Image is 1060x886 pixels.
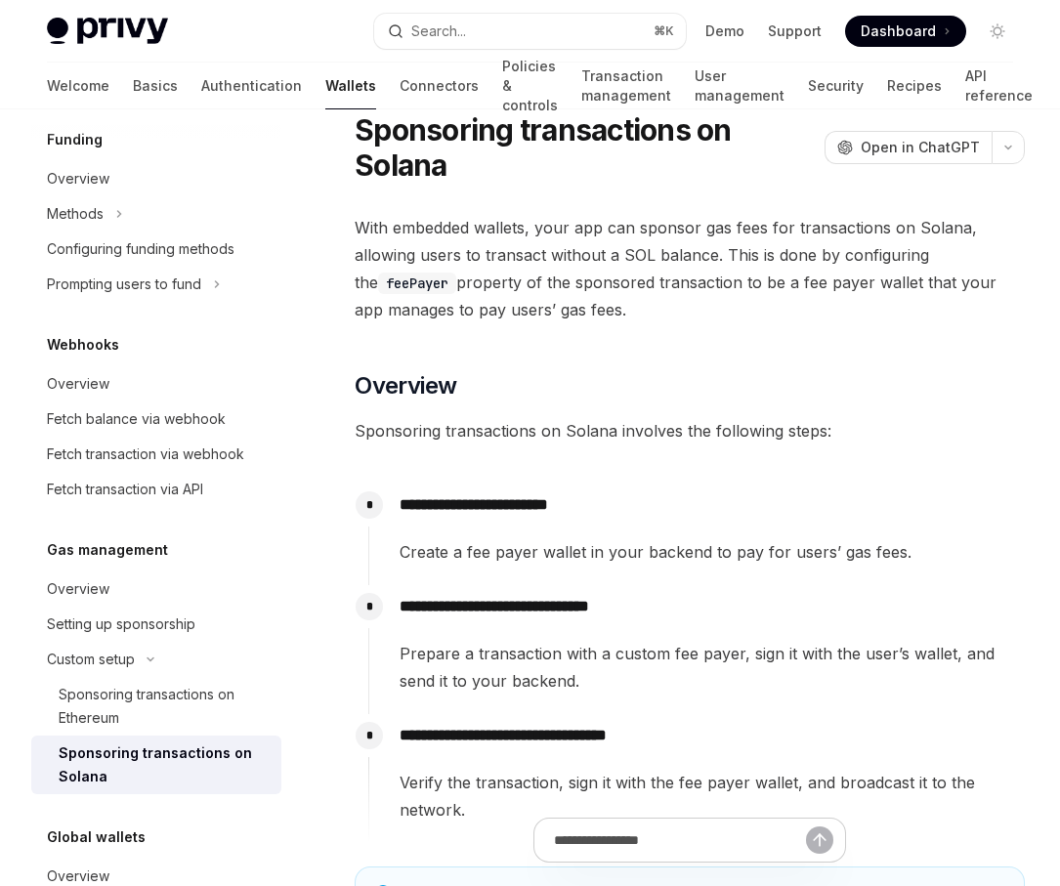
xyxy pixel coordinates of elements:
[355,417,1025,444] span: Sponsoring transactions on Solana involves the following steps:
[31,401,281,437] a: Fetch balance via webhook
[808,63,864,109] a: Security
[411,20,466,43] div: Search...
[965,63,1033,109] a: API reference
[47,612,195,636] div: Setting up sponsorship
[31,472,281,507] a: Fetch transaction via API
[31,736,281,794] a: Sponsoring transactions on Solana
[400,538,1024,566] span: Create a fee payer wallet in your backend to pay for users’ gas fees.
[31,437,281,472] a: Fetch transaction via webhook
[355,112,817,183] h1: Sponsoring transactions on Solana
[47,538,168,562] h5: Gas management
[47,443,244,466] div: Fetch transaction via webhook
[59,683,270,730] div: Sponsoring transactions on Ethereum
[355,214,1025,323] span: With embedded wallets, your app can sponsor gas fees for transactions on Solana, allowing users t...
[47,63,109,109] a: Welcome
[201,63,302,109] a: Authentication
[502,63,558,109] a: Policies & controls
[47,825,146,849] h5: Global wallets
[31,571,281,607] a: Overview
[47,372,109,396] div: Overview
[47,18,168,45] img: light logo
[47,577,109,601] div: Overview
[654,23,674,39] span: ⌘ K
[400,63,479,109] a: Connectors
[47,273,201,296] div: Prompting users to fund
[400,769,1024,823] span: Verify the transaction, sign it with the fee payer wallet, and broadcast it to the network.
[982,16,1013,47] button: Toggle dark mode
[47,167,109,190] div: Overview
[31,161,281,196] a: Overview
[861,138,980,157] span: Open in ChatGPT
[133,63,178,109] a: Basics
[47,648,135,671] div: Custom setup
[31,607,281,642] a: Setting up sponsorship
[59,741,270,788] div: Sponsoring transactions on Solana
[325,63,376,109] a: Wallets
[47,407,226,431] div: Fetch balance via webhook
[806,826,833,854] button: Send message
[31,232,281,267] a: Configuring funding methods
[47,202,104,226] div: Methods
[845,16,966,47] a: Dashboard
[768,21,822,41] a: Support
[825,131,992,164] button: Open in ChatGPT
[374,14,686,49] button: Search...⌘K
[31,366,281,401] a: Overview
[581,63,671,109] a: Transaction management
[47,478,203,501] div: Fetch transaction via API
[400,640,1024,695] span: Prepare a transaction with a custom fee payer, sign it with the user’s wallet, and send it to you...
[695,63,784,109] a: User management
[887,63,942,109] a: Recipes
[31,677,281,736] a: Sponsoring transactions on Ethereum
[355,370,456,401] span: Overview
[47,237,234,261] div: Configuring funding methods
[705,21,744,41] a: Demo
[47,333,119,357] h5: Webhooks
[378,273,456,294] code: feePayer
[861,21,936,41] span: Dashboard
